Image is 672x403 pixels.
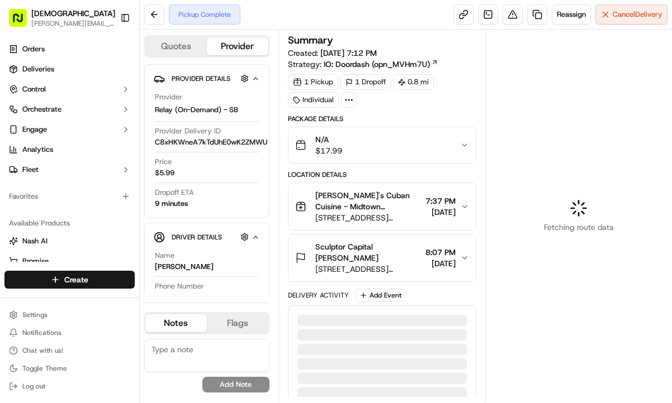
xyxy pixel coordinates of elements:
span: IO: Doordash (opn_MVHm7U) [324,59,430,70]
span: Analytics [22,145,53,155]
a: Analytics [4,141,135,159]
div: 0.8 mi [393,74,434,90]
button: Create [4,271,135,289]
span: Reassign [557,9,586,20]
button: Nash AI [4,232,135,250]
button: Notes [145,314,207,332]
span: Sculptor Capital [PERSON_NAME] [315,241,421,263]
span: Name [155,251,174,261]
span: Promise [22,256,49,266]
button: Driver Details [154,228,260,246]
span: [STREET_ADDRESS][US_STATE] [315,263,421,275]
button: CancelDelivery [595,4,668,25]
span: [DATE] [425,258,456,269]
h3: Summary [288,35,333,45]
button: [PERSON_NAME]'s Cuban Cuisine - Midtown [PERSON_NAME] Sharebite[STREET_ADDRESS][US_STATE]7:37 PM[... [288,183,476,230]
div: [PERSON_NAME] [155,262,214,272]
span: 7:37 PM [425,195,456,207]
button: Log out [4,378,135,394]
div: Favorites [4,188,135,205]
span: N/A [315,134,342,145]
button: Toggle Theme [4,361,135,376]
button: Settings [4,307,135,323]
span: Fleet [22,165,39,175]
span: 8:07 PM [425,247,456,258]
span: Cancel Delivery [613,9,662,20]
span: Dropoff ETA [155,188,194,198]
span: Created: [288,47,377,59]
a: Deliveries [4,60,135,78]
span: Provider [155,92,182,102]
span: Phone Number [155,281,204,291]
div: 9 minutes [155,199,188,209]
span: [DATE] 7:12 PM [320,48,377,58]
button: Chat with us! [4,343,135,358]
button: [DEMOGRAPHIC_DATA] [31,8,115,19]
span: Toggle Theme [22,364,67,373]
div: Delivery Activity [288,291,349,300]
span: Settings [22,310,48,319]
span: Chat with us! [22,346,63,355]
span: Engage [22,124,47,135]
button: Provider Details [154,69,260,88]
button: Add Event [356,289,405,302]
button: Quotes [145,37,207,55]
button: [PERSON_NAME][EMAIL_ADDRESS][DOMAIN_NAME] [31,19,115,28]
a: Orders [4,40,135,58]
span: [DATE] [425,207,456,218]
button: Orchestrate [4,100,135,118]
button: N/A$17.99 [288,127,476,163]
span: Orders [22,44,45,54]
span: Create [64,274,88,285]
span: Notifications [22,328,61,337]
span: Orchestrate [22,104,61,114]
div: 1 Dropoff [340,74,391,90]
button: Promise [4,252,135,270]
button: [DEMOGRAPHIC_DATA][PERSON_NAME][EMAIL_ADDRESS][DOMAIN_NAME] [4,4,116,31]
span: Control [22,84,46,94]
button: Engage [4,121,135,138]
span: Provider Delivery ID [155,126,221,136]
button: Sculptor Capital [PERSON_NAME][STREET_ADDRESS][US_STATE]8:07 PM[DATE] [288,234,476,281]
span: Relay (On-Demand) - SB [155,105,238,115]
button: Provider [207,37,268,55]
a: IO: Doordash (opn_MVHm7U) [324,59,438,70]
span: $5.99 [155,168,174,178]
div: Package Details [288,114,476,123]
button: C8xHKWneA7kTdUhE0wK2ZMWU [155,137,281,147]
span: Deliveries [22,64,54,74]
button: Control [4,80,135,98]
span: [PERSON_NAME]'s Cuban Cuisine - Midtown [PERSON_NAME] Sharebite [315,190,421,212]
span: Log out [22,382,45,391]
span: Provider Details [172,74,230,83]
span: [STREET_ADDRESS][US_STATE] [315,212,421,223]
a: Nash AI [9,236,130,246]
span: Driver Details [172,233,222,242]
div: 1 Pickup [288,74,338,90]
div: Strategy: [288,59,438,70]
span: Price [155,157,172,167]
span: $17.99 [315,145,342,156]
button: Reassign [552,4,591,25]
span: Nash AI [22,236,48,246]
div: Individual [288,92,339,108]
button: Notifications [4,325,135,340]
span: Fetching route data [544,222,614,233]
a: Promise [9,256,130,266]
button: Flags [207,314,268,332]
div: Available Products [4,214,135,232]
div: Location Details [288,170,476,179]
button: Fleet [4,161,135,179]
